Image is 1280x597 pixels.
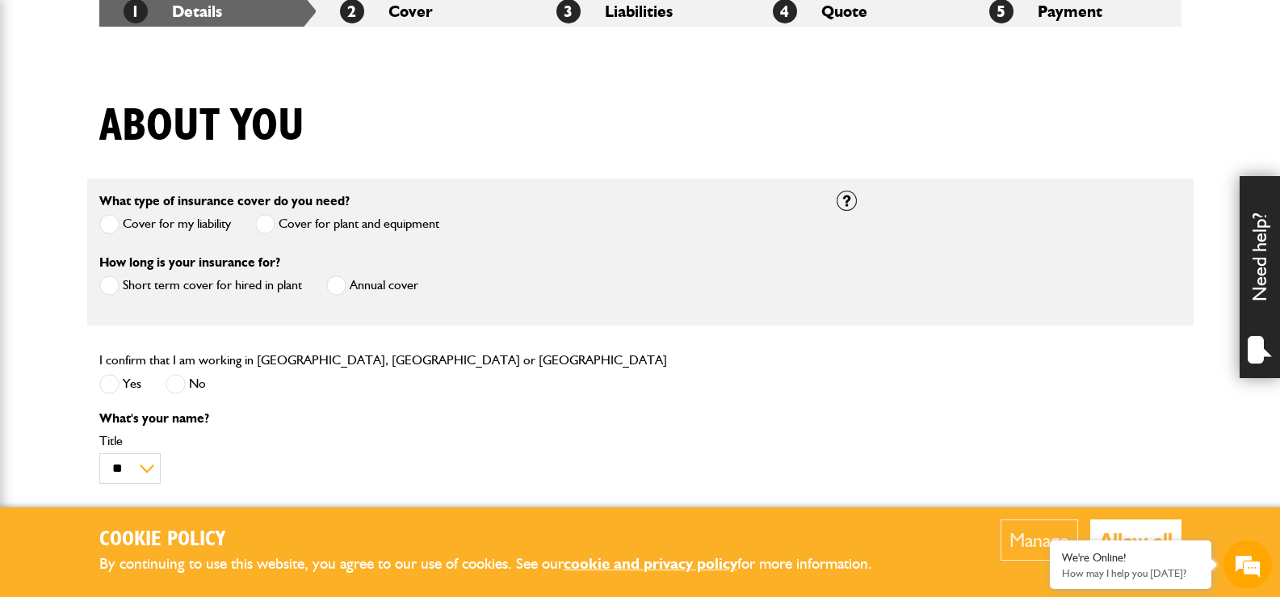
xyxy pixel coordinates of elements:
label: No [166,374,206,394]
label: Title [99,435,812,448]
label: Yes [99,374,141,394]
label: I confirm that I am working in [GEOGRAPHIC_DATA], [GEOGRAPHIC_DATA] or [GEOGRAPHIC_DATA] [99,354,667,367]
h2: Cookie Policy [99,528,899,553]
p: What's your name? [99,412,812,425]
input: Enter your email address [21,197,295,233]
label: Annual cover [326,275,418,296]
div: Minimize live chat window [265,8,304,47]
p: By continuing to use this website, you agree to our use of cookies. See our for more information. [99,552,899,577]
input: Enter your phone number [21,245,295,280]
button: Manage [1001,519,1078,561]
h1: About you [99,99,304,153]
label: What type of insurance cover do you need? [99,195,350,208]
div: Need help? [1240,176,1280,378]
img: d_20077148190_company_1631870298795_20077148190 [27,90,68,112]
textarea: Type your message and hit 'Enter' [21,292,295,456]
label: Short term cover for hired in plant [99,275,302,296]
a: cookie and privacy policy [564,554,737,573]
label: How long is your insurance for? [99,256,280,269]
em: Start Chat [220,469,293,491]
input: Enter your last name [21,149,295,185]
label: Cover for plant and equipment [255,214,439,234]
div: We're Online! [1062,551,1199,565]
button: Allow all [1090,519,1181,561]
p: How may I help you today? [1062,567,1199,579]
label: Cover for my liability [99,214,231,234]
div: Chat with us now [84,90,271,111]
